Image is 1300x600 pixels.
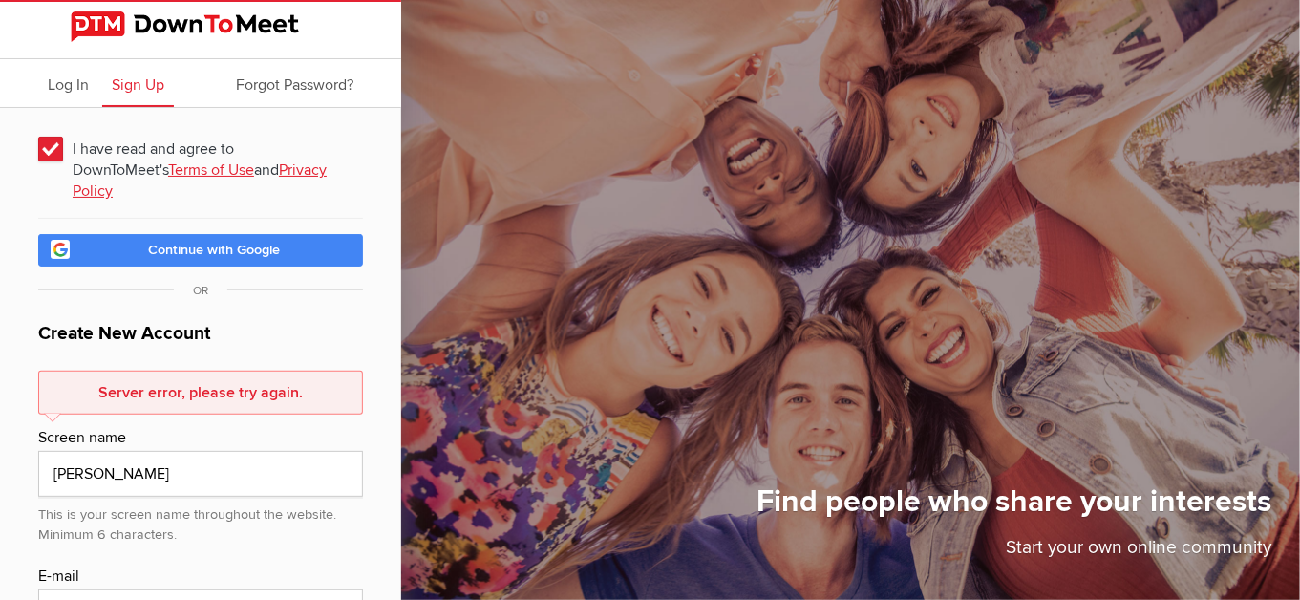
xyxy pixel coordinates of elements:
a: Terms of Use [168,161,254,180]
a: Log In [38,59,98,107]
span: I have read and agree to DownToMeet's and [38,131,363,165]
span: Log In [48,75,89,95]
p: Start your own online community [757,534,1271,571]
a: Sign Up [102,59,174,107]
input: e.g. John Smith or John S. [38,451,363,497]
h1: Find people who share your interests [757,482,1271,534]
span: Forgot Password? [236,75,353,95]
span: OR [174,284,227,298]
span: Continue with Google [148,242,280,258]
img: DownToMeet [71,11,330,42]
h1: Create New Account [38,320,363,359]
div: Screen name [38,426,363,451]
a: Forgot Password? [226,59,363,107]
div: Server error, please try again. [38,371,363,415]
div: E-mail [38,565,363,589]
span: Sign Up [112,75,164,95]
a: Continue with Google [38,234,363,267]
div: This is your screen name throughout the website. Minimum 6 characters. [38,497,363,546]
